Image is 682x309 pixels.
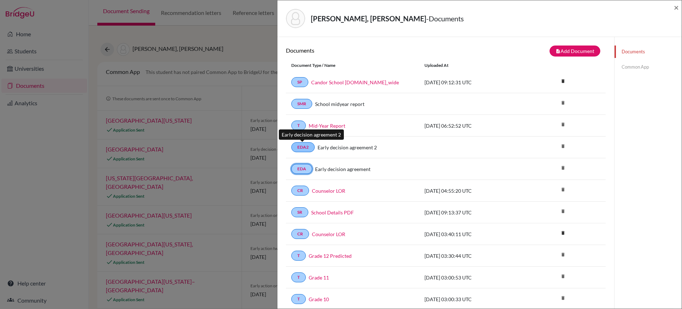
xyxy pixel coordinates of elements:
a: CR [291,186,309,196]
i: delete [558,97,568,108]
i: delete [558,184,568,195]
div: [DATE] 04:55:20 UTC [419,187,526,195]
i: delete [558,206,568,217]
a: School Details PDF [311,209,354,216]
div: [DATE] 09:12:31 UTC [419,79,526,86]
div: Early decision agreement 2 [279,129,344,140]
a: T [291,294,306,304]
h6: Documents [286,47,446,54]
i: delete [558,76,568,86]
div: Document Type / Name [286,62,419,69]
i: delete [558,119,568,130]
div: [DATE] 09:13:37 UTC [419,209,526,216]
a: Documents [615,46,682,58]
a: School midyear report [315,100,364,108]
button: Close [674,3,679,12]
a: Counselor LOR [312,230,345,238]
a: EDA [291,164,312,174]
a: Counselor LOR [312,187,345,195]
span: - Documents [426,14,464,23]
a: SMR [291,99,312,109]
strong: [PERSON_NAME], [PERSON_NAME] [311,14,426,23]
a: delete [558,77,568,86]
a: Common App [615,61,682,73]
i: delete [558,163,568,173]
a: Grade 10 [309,295,329,303]
a: SP [291,77,308,87]
div: [DATE] 03:00:53 UTC [419,274,526,281]
i: delete [558,228,568,238]
a: SR [291,207,308,217]
div: Uploaded at [419,62,526,69]
a: Mid-Year Report [309,122,345,129]
button: note_addAdd Document [550,46,600,57]
a: Candor School [DOMAIN_NAME]_wide [311,79,399,86]
a: Grade 11 [309,274,329,281]
div: [DATE] 03:30:44 UTC [419,252,526,260]
div: [DATE] 06:52:52 UTC [419,122,526,129]
a: Early decision agreement 2 [318,144,377,151]
div: [DATE] 03:00:33 UTC [419,295,526,303]
i: delete [558,141,568,151]
a: EDA2 [291,142,315,152]
i: delete [558,293,568,303]
i: delete [558,271,568,282]
a: Grade 12 Predicted [309,252,352,260]
a: T [291,272,306,282]
a: CR [291,229,309,239]
span: × [674,2,679,12]
div: [DATE] 03:40:11 UTC [419,230,526,238]
a: T [291,121,306,130]
a: Early decision agreement [315,165,370,173]
a: T [291,251,306,261]
i: delete [558,249,568,260]
i: note_add [556,49,561,54]
a: delete [558,229,568,238]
